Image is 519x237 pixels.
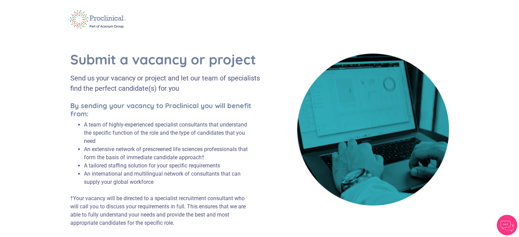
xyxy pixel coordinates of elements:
p: †Your vacancy will be directed to a specialist recruitment consultant who will call you to discus... [70,194,254,227]
li: An extensive network of prescreened life sciences professionals that form the basis of immediate ... [84,145,254,162]
img: Chatbot [497,215,517,235]
img: logo [65,6,131,33]
div: Send us your vacancy or project and let our team of specialists find the perfect candidate(s) for... [70,73,271,93]
img: book cover [297,54,449,205]
li: A tailored staffing solution for your specific requirements [84,162,254,170]
h5: By sending your vacancy to Proclinical you will benefit from: [70,102,254,118]
h1: Submit a vacancy or project [70,51,271,68]
li: A team of highly-experienced specialist consultants that understand the specific function of the ... [84,121,254,145]
li: An international and multilingual network of consultants that can supply your global workforce [84,170,254,186]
